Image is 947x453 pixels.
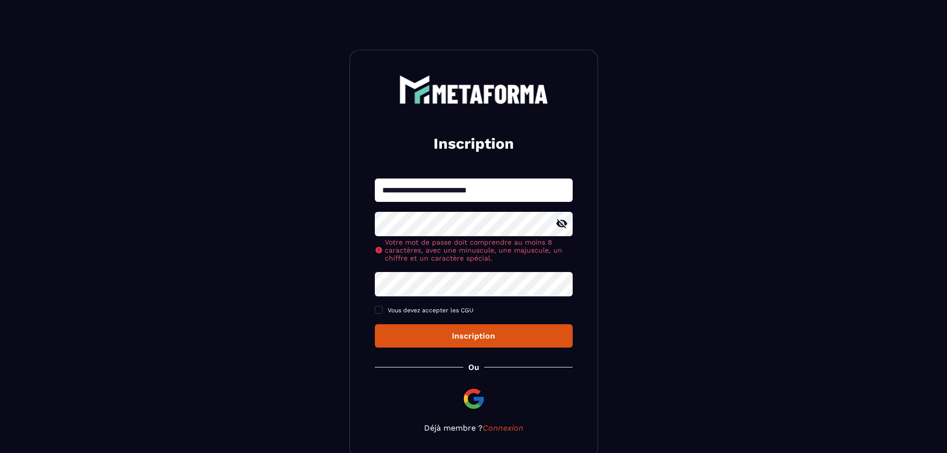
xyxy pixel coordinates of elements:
[462,387,486,411] img: google
[385,238,573,262] span: Votre mot de passe doit comprendre au moins 8 caractères, avec une minuscule, une majuscule, un c...
[387,134,561,154] h2: Inscription
[399,75,548,104] img: logo
[375,324,573,348] button: Inscription
[375,423,573,433] p: Déjà membre ?
[483,423,523,433] a: Connexion
[383,331,565,341] div: Inscription
[375,75,573,104] a: logo
[468,362,479,372] p: Ou
[388,307,474,314] span: Vous devez accepter les CGU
